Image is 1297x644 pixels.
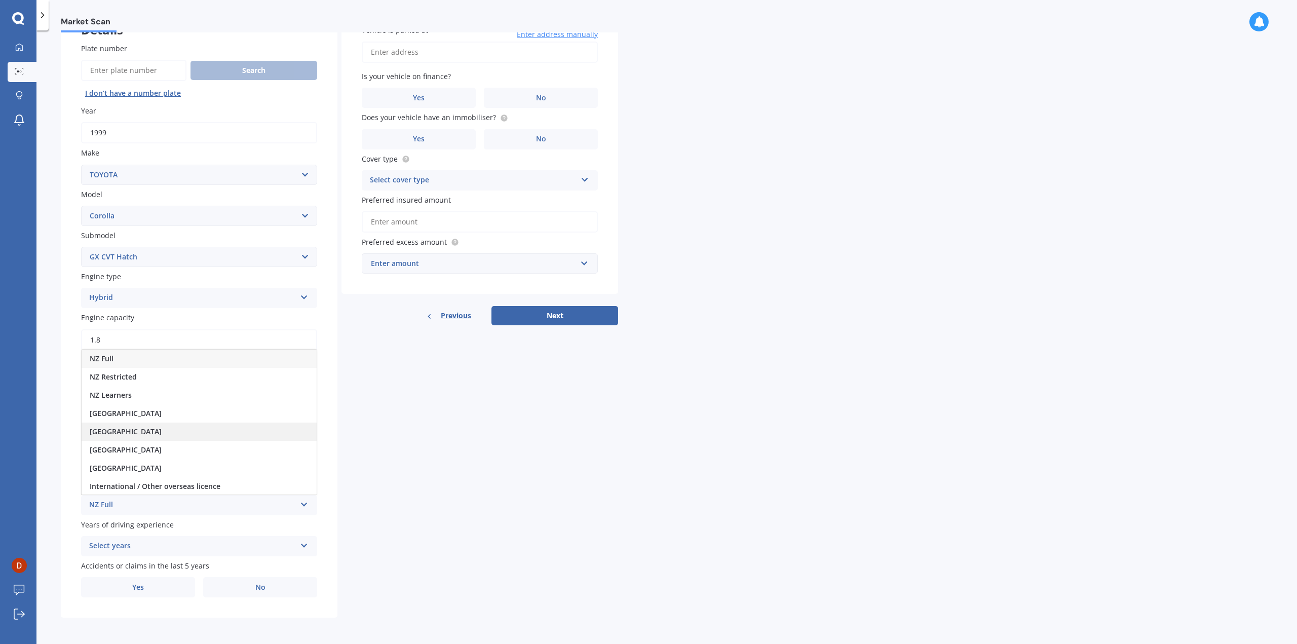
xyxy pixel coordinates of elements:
span: Previous [441,308,471,323]
span: Does your vehicle have an immobiliser? [362,113,496,123]
span: Make [81,148,99,158]
img: ACg8ocJ5dffjZOECYBawokLpL0cQiHBQk93om-bFiAOZoNXid5JypA=s96-c [12,558,27,573]
span: Yes [132,583,144,592]
span: Model [81,190,102,199]
span: Is your vehicle on finance? [362,71,451,81]
div: Select years [89,540,296,552]
button: I don’t have a number plate [81,85,185,101]
input: Enter amount [362,211,598,233]
span: NZ Restricted [90,372,137,382]
span: Yes [413,135,425,143]
span: NZ Learners [90,390,132,400]
span: Enter address manually [517,29,598,40]
input: e.g. 1.8 [81,329,317,351]
button: Next [491,306,618,325]
span: No [255,583,265,592]
span: International / Other overseas licence [90,481,220,491]
span: NZ Full [90,354,113,363]
span: Year [81,106,96,116]
span: Plate number [81,44,127,53]
span: [GEOGRAPHIC_DATA] [90,427,162,436]
span: Years of driving experience [81,520,174,529]
span: No [536,135,546,143]
span: Accidents or claims in the last 5 years [81,561,209,571]
span: Submodel [81,231,116,240]
span: Preferred insured amount [362,195,451,205]
span: Preferred excess amount [362,237,447,247]
input: YYYY [81,122,317,143]
span: Market Scan [61,17,117,30]
input: Enter address [362,42,598,63]
span: Engine type [81,272,121,281]
div: Hybrid [89,292,296,304]
span: [GEOGRAPHIC_DATA] [90,408,162,418]
div: Enter amount [371,258,577,269]
span: Cover type [362,154,398,164]
span: [GEOGRAPHIC_DATA] [90,445,162,454]
div: NZ Full [89,499,296,511]
span: No [536,94,546,102]
input: Enter plate number [81,60,186,81]
div: Select cover type [370,174,577,186]
span: Engine capacity [81,313,134,323]
span: Yes [413,94,425,102]
span: [GEOGRAPHIC_DATA] [90,463,162,473]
